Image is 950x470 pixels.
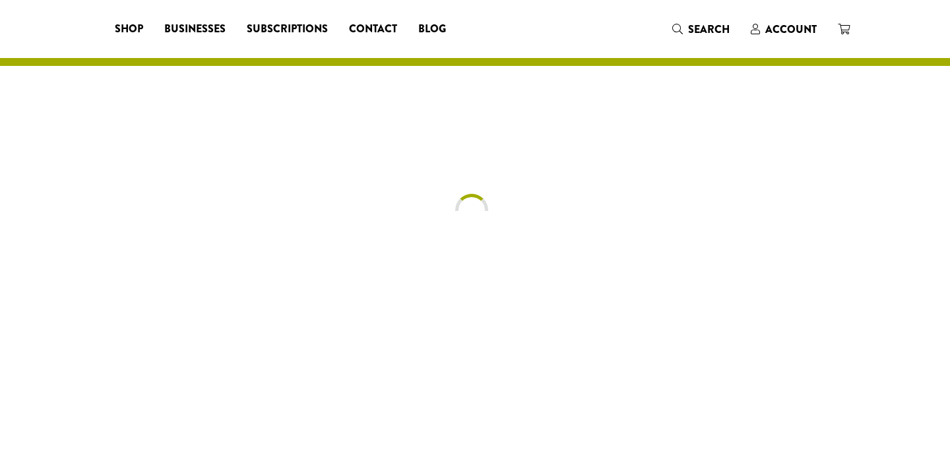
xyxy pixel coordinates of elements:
[408,18,457,40] a: Blog
[115,21,143,38] span: Shop
[104,18,154,40] a: Shop
[349,21,397,38] span: Contact
[688,22,730,37] span: Search
[164,21,226,38] span: Businesses
[247,21,328,38] span: Subscriptions
[236,18,338,40] a: Subscriptions
[662,18,740,40] a: Search
[338,18,408,40] a: Contact
[154,18,236,40] a: Businesses
[418,21,446,38] span: Blog
[765,22,817,37] span: Account
[740,18,827,40] a: Account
